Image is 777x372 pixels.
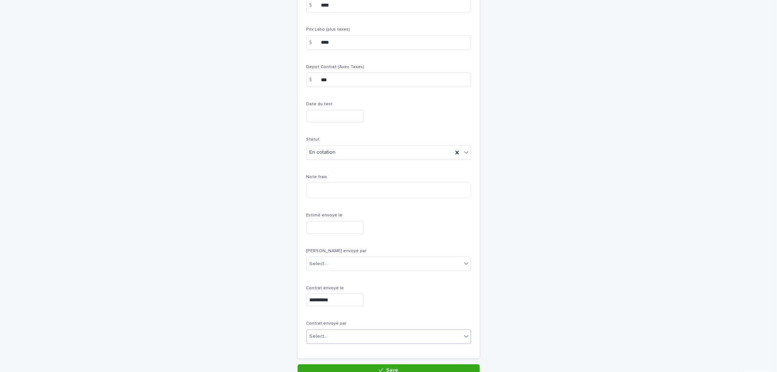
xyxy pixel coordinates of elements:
[306,137,320,142] span: Statut
[310,333,328,340] div: Select...
[306,213,343,218] span: Estimé envoyé le
[306,65,365,69] span: Depot Contrat (Avec Taxes)
[306,321,347,326] span: Contrat envoye par
[306,175,327,179] span: Note frais
[306,249,367,253] span: [PERSON_NAME] envoyé par
[310,260,328,268] div: Select...
[306,73,321,87] div: $
[306,27,350,32] span: Prix Labo (plus taxes)
[306,286,344,290] span: Contrat envoyé le
[306,35,321,50] div: $
[306,102,333,106] span: Date du test
[310,149,336,156] span: En cotation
